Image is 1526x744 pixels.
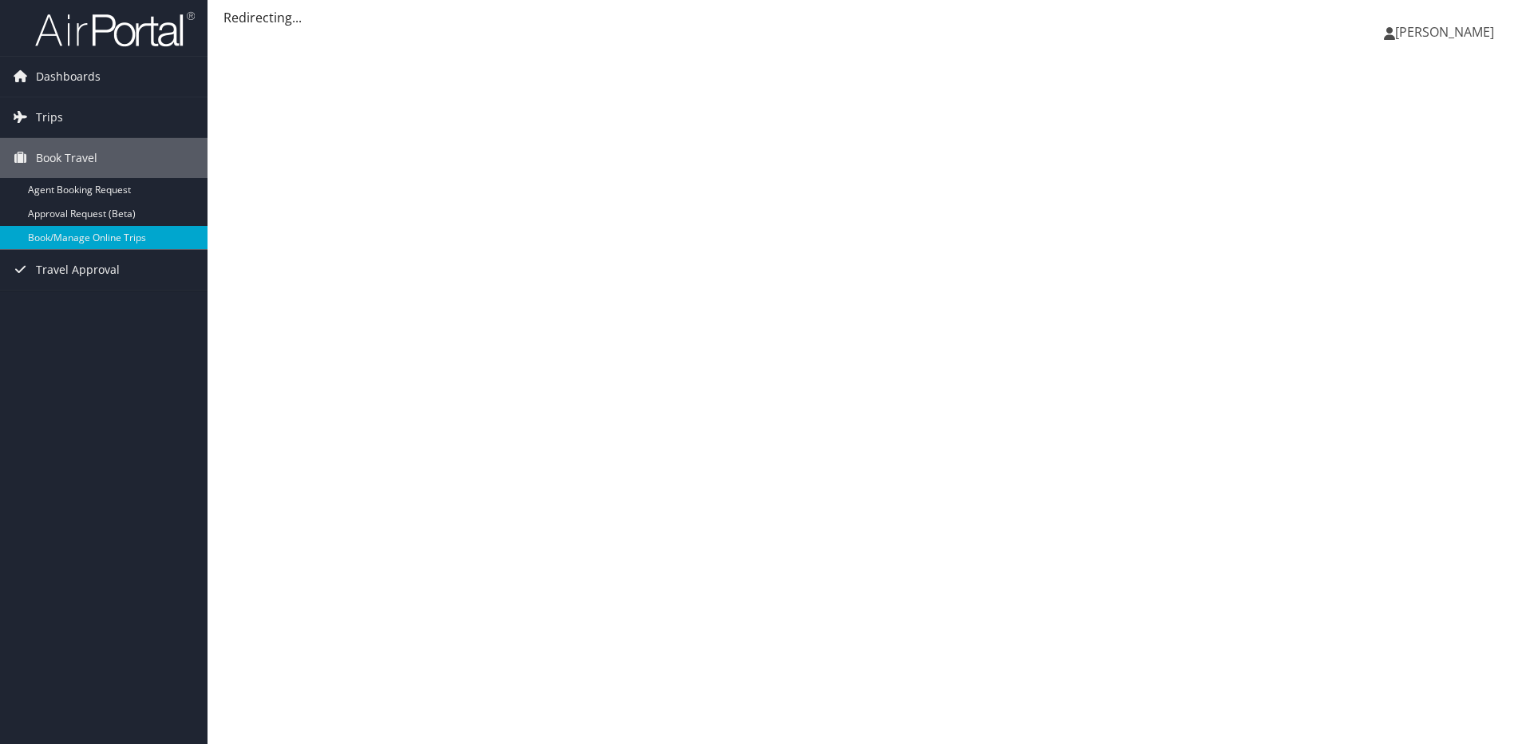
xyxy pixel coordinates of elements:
[223,8,1510,27] div: Redirecting...
[36,250,120,290] span: Travel Approval
[1384,8,1510,56] a: [PERSON_NAME]
[36,97,63,137] span: Trips
[35,10,195,48] img: airportal-logo.png
[36,138,97,178] span: Book Travel
[36,57,101,97] span: Dashboards
[1395,23,1494,41] span: [PERSON_NAME]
